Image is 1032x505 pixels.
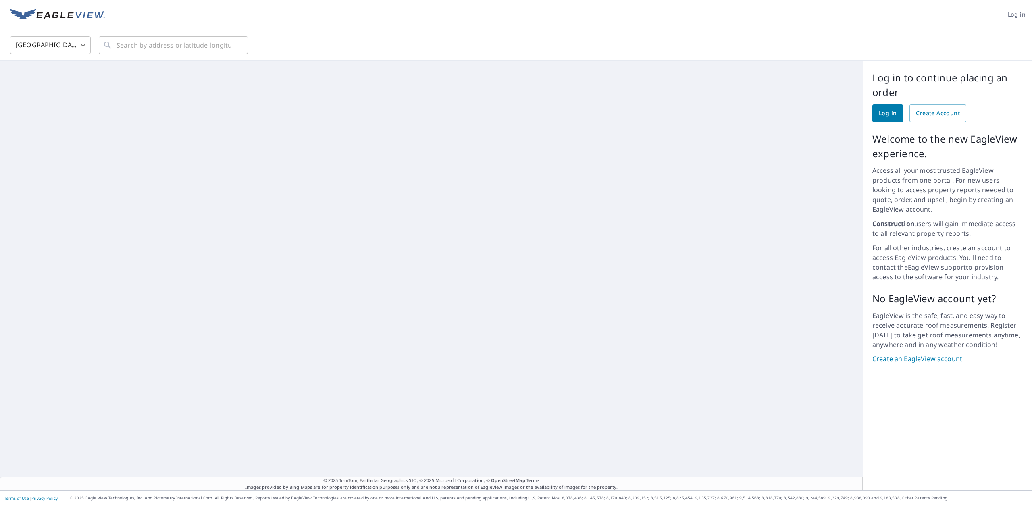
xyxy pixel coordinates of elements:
a: Terms [526,477,540,483]
p: Access all your most trusted EagleView products from one portal. For new users looking to access ... [872,166,1022,214]
p: EagleView is the safe, fast, and easy way to receive accurate roof measurements. Register [DATE] ... [872,311,1022,349]
p: No EagleView account yet? [872,291,1022,306]
a: Privacy Policy [31,495,58,501]
a: EagleView support [908,263,966,272]
a: Terms of Use [4,495,29,501]
a: Create Account [909,104,966,122]
a: Log in [872,104,903,122]
span: © 2025 TomTom, Earthstar Geographics SIO, © 2025 Microsoft Corporation, © [323,477,540,484]
strong: Construction [872,219,914,228]
a: OpenStreetMap [491,477,525,483]
p: Welcome to the new EagleView experience. [872,132,1022,161]
img: EV Logo [10,9,105,21]
div: [GEOGRAPHIC_DATA] [10,34,91,56]
p: users will gain immediate access to all relevant property reports. [872,219,1022,238]
span: Log in [1008,10,1026,20]
span: Create Account [916,108,960,118]
input: Search by address or latitude-longitude [117,34,231,56]
p: For all other industries, create an account to access EagleView products. You'll need to contact ... [872,243,1022,282]
p: | [4,496,58,501]
p: © 2025 Eagle View Technologies, Inc. and Pictometry International Corp. All Rights Reserved. Repo... [70,495,1028,501]
a: Create an EagleView account [872,354,1022,364]
span: Log in [879,108,897,118]
p: Log in to continue placing an order [872,71,1022,100]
